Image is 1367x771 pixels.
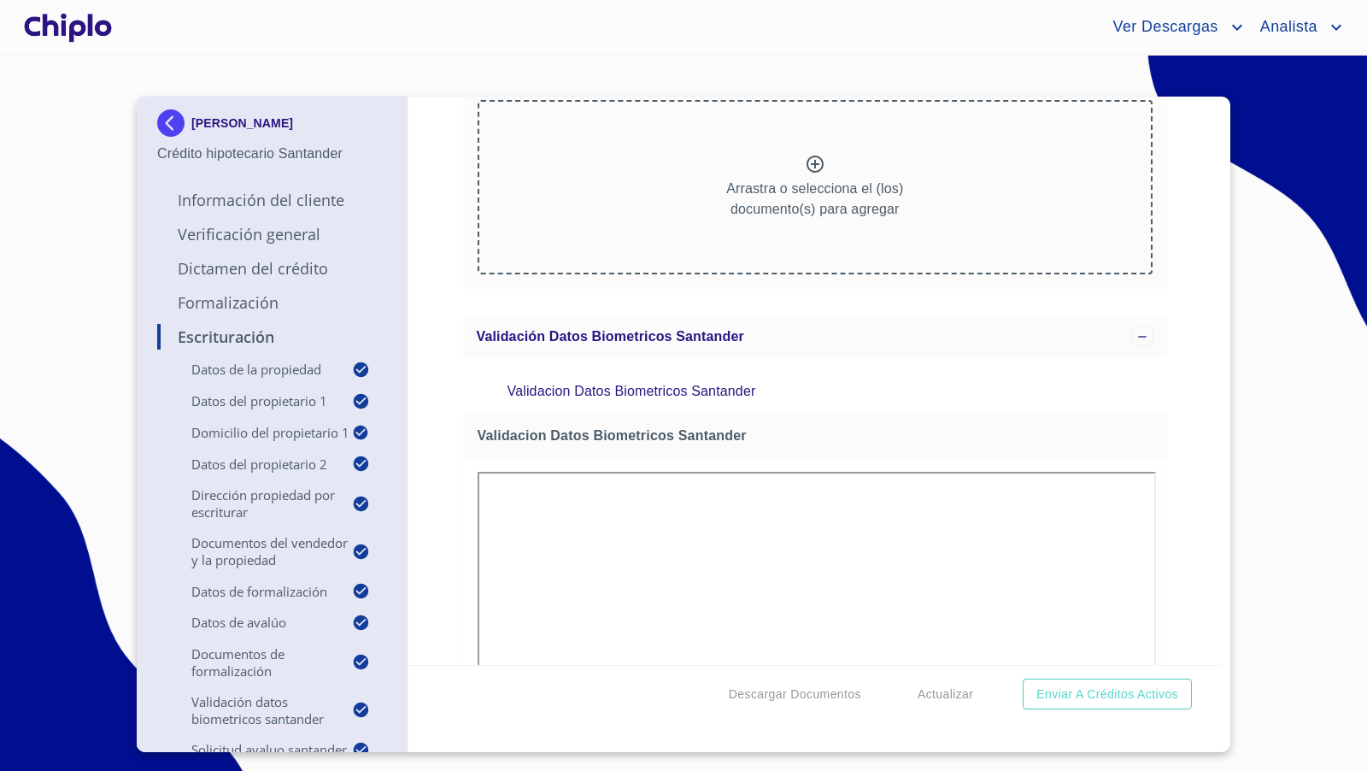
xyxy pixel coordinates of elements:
[1023,679,1192,710] button: Enviar a Créditos Activos
[918,684,973,705] span: Actualizar
[157,144,387,164] p: Crédito hipotecario Santander
[1036,684,1178,705] span: Enviar a Créditos Activos
[157,614,352,631] p: Datos de Avalúo
[191,116,293,130] p: [PERSON_NAME]
[726,179,903,220] p: Arrastra o selecciona el (los) documento(s) para agregar
[157,456,352,473] p: Datos del propietario 2
[722,679,868,710] button: Descargar Documentos
[157,645,352,680] p: Documentos de Formalización
[157,190,387,210] p: Información del Cliente
[157,534,352,568] p: Documentos del vendedor y la propiedad
[157,693,352,727] p: Validación Datos Biometricos Santander
[478,427,1160,444] span: Validacion Datos Biometricos Santander
[1100,14,1247,41] button: account of current user
[157,424,352,441] p: Domicilio del Propietario 1
[157,741,352,758] p: Solicitud Avaluo Santander
[157,109,191,137] img: Docupass spot blue
[1247,14,1346,41] button: account of current user
[157,583,352,600] p: Datos de Formalización
[1247,14,1326,41] span: Analista
[729,684,861,705] span: Descargar Documentos
[157,392,352,409] p: Datos del propietario 1
[1100,14,1226,41] span: Ver Descargas
[507,381,1123,402] p: Validacion Datos Biometricos Santander
[157,292,387,313] p: Formalización
[157,224,387,244] p: Verificación General
[911,679,980,710] button: Actualizar
[157,109,387,144] div: [PERSON_NAME]
[463,316,1168,357] div: Validación Datos Biometricos Santander
[157,486,352,521] p: Dirección Propiedad por Escriturar
[477,329,744,344] span: Validación Datos Biometricos Santander
[157,361,352,378] p: Datos de la propiedad
[157,327,387,347] p: Escrituración
[157,258,387,279] p: Dictamen del Crédito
